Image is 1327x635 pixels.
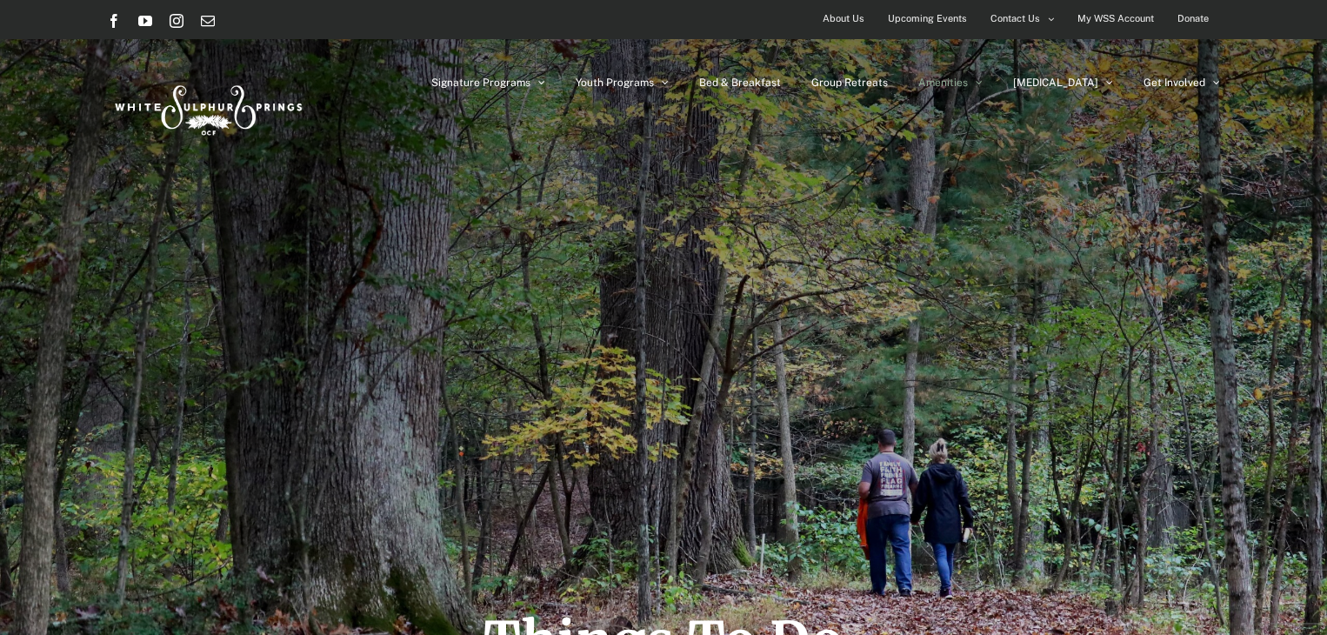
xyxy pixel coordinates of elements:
[1077,6,1154,31] span: My WSS Account
[576,77,654,88] span: Youth Programs
[918,39,983,126] a: Amenities
[990,6,1040,31] span: Contact Us
[888,6,967,31] span: Upcoming Events
[1013,39,1113,126] a: [MEDICAL_DATA]
[107,66,307,148] img: White Sulphur Springs Logo
[576,39,669,126] a: Youth Programs
[699,39,781,126] a: Bed & Breakfast
[107,14,121,28] a: Facebook
[431,77,530,88] span: Signature Programs
[201,14,215,28] a: Email
[823,6,864,31] span: About Us
[1013,77,1098,88] span: [MEDICAL_DATA]
[170,14,183,28] a: Instagram
[1177,6,1209,31] span: Donate
[811,77,888,88] span: Group Retreats
[699,77,781,88] span: Bed & Breakfast
[918,77,968,88] span: Amenities
[431,39,545,126] a: Signature Programs
[1144,39,1220,126] a: Get Involved
[811,39,888,126] a: Group Retreats
[1144,77,1205,88] span: Get Involved
[138,14,152,28] a: YouTube
[431,39,1220,126] nav: Main Menu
